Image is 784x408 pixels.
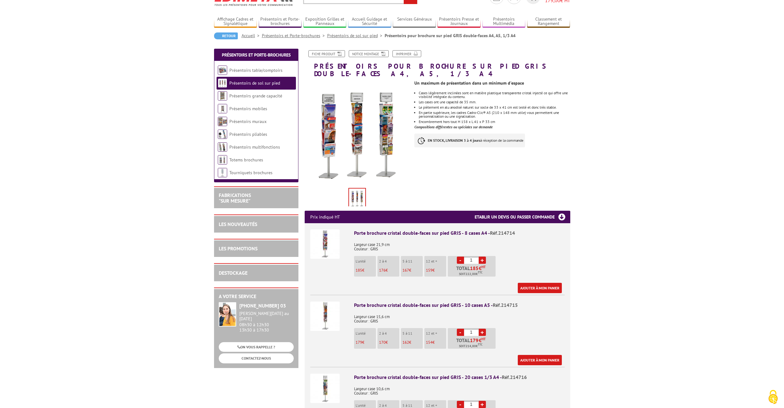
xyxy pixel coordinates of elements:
[402,403,423,408] p: 5 à 11
[229,157,263,163] a: Totems brochures
[762,387,784,408] button: Cookies (fenêtre modale)
[419,100,570,104] li: Les cases ont une capacité de 35 mm.
[402,268,423,273] p: €
[470,338,479,343] span: 179
[356,331,376,336] p: L'unité
[765,389,781,405] img: Cookies (fenêtre modale)
[493,302,518,308] span: Réf.214715
[479,401,486,408] a: +
[327,33,385,38] a: Présentoirs de sol sur pied
[402,268,409,273] span: 167
[426,268,432,273] span: 159
[379,268,399,273] p: €
[393,17,436,27] a: Services Généraux
[479,266,482,271] span: €
[354,382,565,396] p: Largeur case 10,6 cm Couleur : GRIS
[218,66,227,75] img: Présentoirs table/comptoirs
[475,211,570,223] h3: Etablir un devis ou passer commande
[379,340,399,345] p: €
[218,130,227,139] img: Présentoirs pliables
[222,52,291,58] a: Présentoirs et Porte-brochures
[262,33,327,38] a: Présentoirs et Porte-brochures
[218,91,227,101] img: Présentoirs grande capacité
[349,189,365,208] img: presentoirs_de_sol_214714_3.jpg
[354,238,565,251] p: Largeur case 21,9 cm Couleur : GRIS
[479,257,486,264] a: +
[379,403,399,408] p: 2 à 4
[349,50,389,57] a: Notice Montage
[482,265,486,269] sup: HT
[478,343,482,346] sup: TTC
[229,80,280,86] a: Présentoirs de sol sur pied
[356,268,362,273] span: 185
[303,17,347,27] a: Exposition Grilles et Panneaux
[426,403,446,408] p: 12 et +
[419,111,570,118] li: En partie supérieure, les cadres Cadro-Clic® A5 (210 x 148 mm utile) vous permettent une personna...
[402,259,423,263] p: 5 à 11
[354,302,565,309] div: Porte brochure cristal double-faces sur pied GRIS - 10 cases A5 -
[219,302,236,327] img: widget-service.jpg
[214,32,238,39] a: Retour
[502,374,527,380] span: Réf.214716
[229,144,280,150] a: Présentoirs multifonctions
[466,344,476,349] span: 214,80
[457,257,464,264] a: -
[482,337,486,341] sup: HT
[219,245,257,252] a: LES PROMOTIONS
[402,331,423,336] p: 5 à 11
[459,272,482,277] span: Soit €
[218,168,227,177] img: Tourniquets brochures
[457,329,464,336] a: -
[229,106,267,111] a: Présentoirs mobiles
[527,17,570,27] a: Classement et Rangement
[218,78,227,88] img: Présentoirs de sol sur pied
[419,91,570,99] p: Cases légèrement inclinées sont en matière plastique transparente cristal injecté ce qui offre un...
[305,81,410,186] img: presentoirs_de_sol_214714_3.jpg
[426,340,432,345] span: 154
[428,138,480,143] strong: EN STOCK, LIVRAISON 3 à 4 jours
[379,259,399,263] p: 2 à 4
[348,17,391,27] a: Accueil Guidage et Sécurité
[354,374,565,381] div: Porte brochure cristal double-faces sur pied GRIS - 20 cases 1/3 A4 -
[218,104,227,113] img: Présentoirs mobiles
[356,268,376,273] p: €
[437,17,481,27] a: Présentoirs Presse et Journaux
[219,294,294,299] h2: A votre service
[229,119,267,124] a: Présentoirs muraux
[300,50,575,77] h1: Présentoirs pour brochure sur pied GRIS double-faces A4, A5, 1/3 A4
[385,32,516,39] li: Présentoirs pour brochure sur pied GRIS double-faces A4, A5, 1/3 A4
[426,259,446,263] p: 12 et +
[490,230,515,236] span: Réf.214714
[229,67,282,73] a: Présentoirs table/comptoirs
[482,17,526,27] a: Présentoirs Multimédia
[457,401,464,408] a: -
[356,340,376,345] p: €
[414,81,570,85] p: Un maximum de présentation dans un minimum d'espace
[478,271,482,274] sup: TTC
[449,266,496,277] p: Total
[414,125,493,129] strong: Compositions différentes ou spéciales sur demande
[259,17,302,27] a: Présentoirs et Porte-brochures
[479,338,482,343] span: €
[310,374,340,403] img: Porte brochure cristal double-faces sur pied GRIS - 20 cases 1/3 A4
[310,229,340,259] img: Porte brochure cristal double-faces sur pied GRIS - 8 cases A4
[242,33,262,38] a: Accueil
[470,266,479,271] span: 185
[239,302,286,309] strong: [PHONE_NUMBER] 03
[518,355,562,365] a: Ajouter à mon panier
[308,50,345,57] a: Fiche produit
[379,331,399,336] p: 2 à 4
[229,170,272,175] a: Tourniquets brochures
[479,329,486,336] a: +
[229,131,267,137] a: Présentoirs pliables
[218,142,227,152] img: Présentoirs multifonctions
[419,120,570,124] li: Encombrement hors tout H 158 x L 41 x P 33 cm
[354,229,565,237] div: Porte brochure cristal double-faces sur pied GRIS - 8 cases A4 -
[219,353,294,363] a: CONTACTEZ-NOUS
[402,340,423,345] p: €
[218,155,227,165] img: Totems brochures
[219,270,247,276] a: DESTOCKAGE
[449,338,496,349] p: Total
[310,302,340,331] img: Porte brochure cristal double-faces sur pied GRIS - 10 cases A5
[426,340,446,345] p: €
